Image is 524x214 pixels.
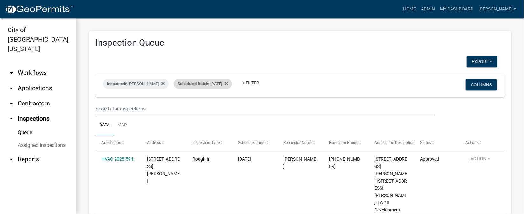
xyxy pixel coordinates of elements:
[174,79,232,89] div: is [DATE]
[103,79,169,89] div: is [PERSON_NAME]
[374,140,415,145] span: Application Description
[465,140,479,145] span: Actions
[8,100,15,107] i: arrow_drop_down
[467,56,497,67] button: Export
[114,115,131,136] a: Map
[459,135,505,150] datatable-header-cell: Actions
[466,79,497,90] button: Columns
[437,3,476,15] a: My Dashboard
[147,140,161,145] span: Address
[232,135,277,150] datatable-header-cell: Scheduled Time
[8,115,15,123] i: arrow_drop_up
[8,84,15,92] i: arrow_drop_down
[192,140,220,145] span: Inspection Type
[101,157,133,162] a: HVAC-2025-594
[141,135,186,150] datatable-header-cell: Address
[401,3,418,15] a: Home
[283,140,312,145] span: Requestor Name
[283,157,316,169] span: EDDIE
[8,156,15,163] i: arrow_drop_down
[238,156,271,163] div: [DATE]
[329,140,358,145] span: Requestor Phone
[95,135,141,150] datatable-header-cell: Application
[95,37,505,48] h3: Inspection Queue
[101,140,121,145] span: Application
[420,157,439,162] span: Approved
[238,140,265,145] span: Scheduled Time
[368,135,414,150] datatable-header-cell: Application Description
[95,102,435,115] input: Search for inspections
[192,157,211,162] span: Rough-In
[95,115,114,136] a: Data
[147,157,180,183] span: 6318 JOHN WAYNE DRIVE
[178,81,206,86] span: Scheduled Date
[8,69,15,77] i: arrow_drop_down
[476,3,519,15] a: [PERSON_NAME]
[329,157,360,169] span: 812-989-4493
[323,135,368,150] datatable-header-cell: Requestor Phone
[418,3,437,15] a: Admin
[420,140,431,145] span: Status
[277,135,323,150] datatable-header-cell: Requestor Name
[414,135,459,150] datatable-header-cell: Status
[465,156,495,165] button: Action
[186,135,232,150] datatable-header-cell: Inspection Type
[237,77,264,89] a: + Filter
[107,81,124,86] span: Inspector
